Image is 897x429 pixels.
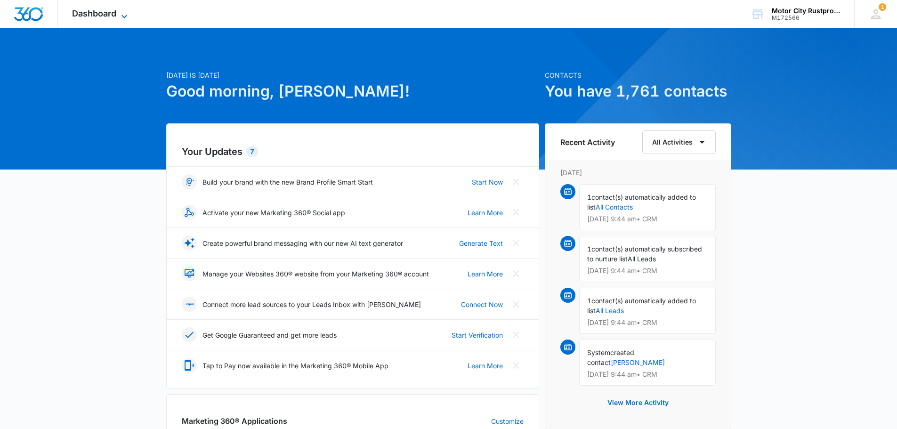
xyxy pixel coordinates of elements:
button: All Activities [642,130,716,154]
h6: Recent Activity [560,137,615,148]
a: Learn More [468,361,503,371]
span: 1 [879,3,886,11]
p: Connect more lead sources to your Leads Inbox with [PERSON_NAME] [202,299,421,309]
button: Close [509,235,524,251]
span: contact(s) automatically subscribed to nurture list [587,245,702,263]
button: View More Activity [598,391,678,414]
span: created contact [587,348,634,366]
a: All Leads [596,307,624,315]
a: Generate Text [459,238,503,248]
p: Activate your new Marketing 360® Social app [202,208,345,218]
h2: Your Updates [182,145,524,159]
h2: Marketing 360® Applications [182,415,287,427]
a: All Contacts [596,203,633,211]
p: [DATE] 9:44 am • CRM [587,319,708,326]
button: Close [509,266,524,281]
div: account name [772,7,840,15]
button: Close [509,327,524,342]
p: [DATE] is [DATE] [166,70,539,80]
a: Connect Now [461,299,503,309]
a: Customize [491,416,524,426]
div: 7 [246,146,258,157]
p: Get Google Guaranteed and get more leads [202,330,337,340]
span: 1 [587,297,591,305]
p: [DATE] [560,168,716,178]
span: All Leads [628,255,656,263]
p: [DATE] 9:44 am • CRM [587,267,708,274]
h1: You have 1,761 contacts [545,80,731,103]
p: Contacts [545,70,731,80]
div: notifications count [879,3,886,11]
span: Dashboard [72,8,116,18]
p: Manage your Websites 360® website from your Marketing 360® account [202,269,429,279]
h1: Good morning, [PERSON_NAME]! [166,80,539,103]
span: contact(s) automatically added to list [587,297,696,315]
a: Learn More [468,269,503,279]
span: System [587,348,610,356]
span: contact(s) automatically added to list [587,193,696,211]
p: Build your brand with the new Brand Profile Smart Start [202,177,373,187]
a: Start Now [472,177,503,187]
button: Close [509,205,524,220]
span: 1 [587,245,591,253]
a: Start Verification [452,330,503,340]
a: Learn More [468,208,503,218]
a: [PERSON_NAME] [611,358,665,366]
button: Close [509,174,524,189]
p: [DATE] 9:44 am • CRM [587,216,708,222]
p: [DATE] 9:44 am • CRM [587,371,708,378]
button: Close [509,358,524,373]
div: account id [772,15,840,21]
p: Create powerful brand messaging with our new AI text generator [202,238,403,248]
p: Tap to Pay now available in the Marketing 360® Mobile App [202,361,388,371]
button: Close [509,297,524,312]
span: 1 [587,193,591,201]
